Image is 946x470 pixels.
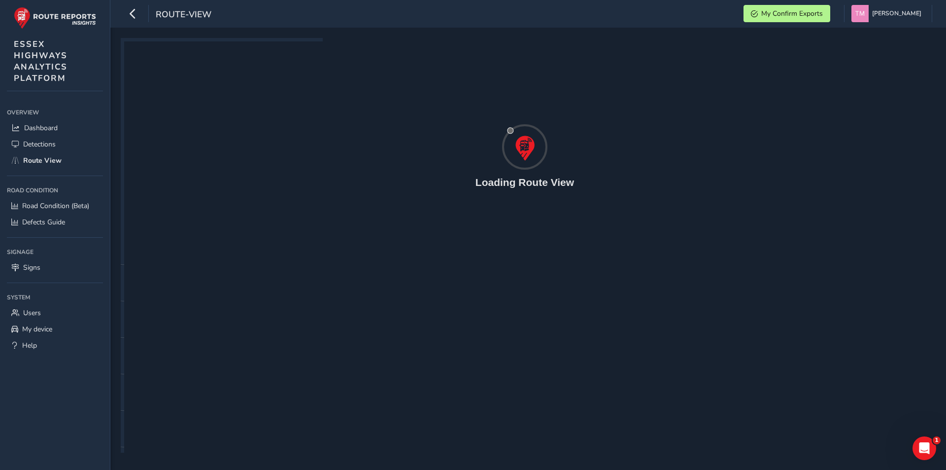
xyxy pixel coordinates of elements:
span: 1 [933,436,941,444]
button: [PERSON_NAME] [851,5,925,22]
a: Detections [7,136,103,152]
span: ESSEX HIGHWAYS ANALYTICS PLATFORM [14,38,68,84]
iframe: Intercom live chat [912,436,936,460]
span: route-view [156,8,211,22]
img: diamond-layout [851,5,869,22]
span: Signs [23,263,40,272]
div: Road Condition [7,183,103,198]
a: Users [7,305,103,321]
span: Detections [23,140,56,149]
img: rr logo [14,7,96,29]
span: Users [23,308,41,318]
a: Signs [7,259,103,276]
div: Signage [7,245,103,259]
a: Dashboard [7,120,103,136]
a: My device [7,321,103,337]
a: Road Condition (Beta) [7,198,103,214]
span: Dashboard [24,123,58,133]
a: Help [7,337,103,354]
span: Help [22,341,37,350]
span: [PERSON_NAME] [872,5,921,22]
span: Route View [23,156,62,165]
div: Overview [7,105,103,120]
a: Defects Guide [7,214,103,230]
span: My device [22,325,52,334]
span: My Confirm Exports [761,9,823,18]
span: Road Condition (Beta) [22,201,89,211]
span: Defects Guide [22,217,65,227]
div: System [7,290,103,305]
button: My Confirm Exports [743,5,830,22]
a: Route View [7,152,103,169]
h4: Loading Route View [475,176,574,188]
